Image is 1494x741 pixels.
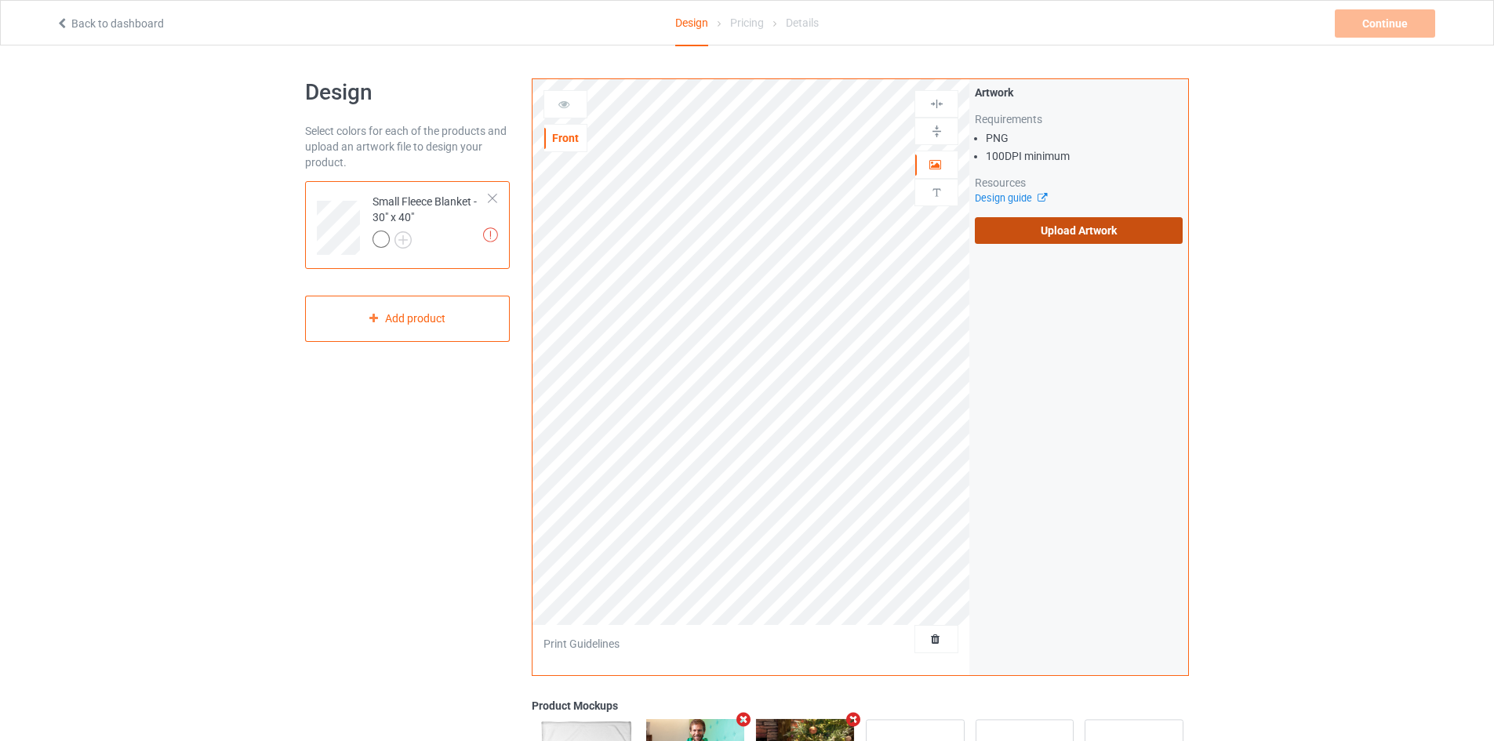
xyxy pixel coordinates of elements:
div: Print Guidelines [543,636,620,652]
div: Design [675,1,708,46]
label: Upload Artwork [975,217,1183,244]
i: Remove mockup [844,711,863,728]
div: Details [786,1,819,45]
img: exclamation icon [483,227,498,242]
img: svg%3E%0A [929,124,944,139]
div: Product Mockups [532,698,1189,714]
a: Back to dashboard [56,17,164,30]
li: PNG [986,130,1183,146]
div: Requirements [975,111,1183,127]
div: Select colors for each of the products and upload an artwork file to design your product. [305,123,510,170]
div: Small Fleece Blanket - 30" x 40" [305,181,510,269]
img: svg%3E%0A [929,96,944,111]
div: Pricing [730,1,764,45]
div: Add product [305,296,510,342]
li: 100 DPI minimum [986,148,1183,164]
div: Front [544,130,587,146]
a: Design guide [975,192,1046,204]
div: Small Fleece Blanket - 30" x 40" [373,194,489,247]
div: Resources [975,175,1183,191]
h1: Design [305,78,510,107]
img: svg+xml;base64,PD94bWwgdmVyc2lvbj0iMS4wIiBlbmNvZGluZz0iVVRGLTgiPz4KPHN2ZyB3aWR0aD0iMjJweCIgaGVpZ2... [394,231,412,249]
div: Artwork [975,85,1183,100]
img: svg%3E%0A [929,185,944,200]
i: Remove mockup [734,711,754,728]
